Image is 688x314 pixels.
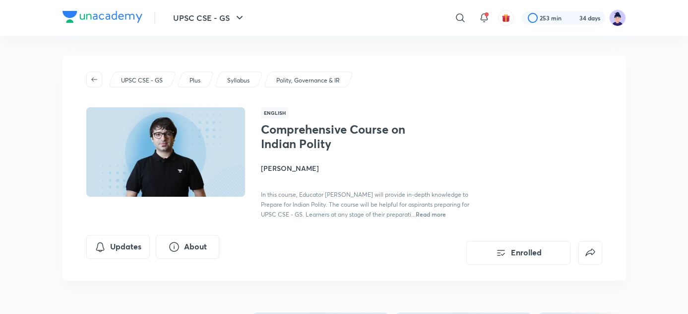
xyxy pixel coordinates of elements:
[416,210,446,218] span: Read more
[227,76,250,85] p: Syllabus
[63,11,142,25] a: Company Logo
[84,106,246,198] img: Thumbnail
[189,76,200,85] p: Plus
[261,163,483,173] h4: [PERSON_NAME]
[261,107,289,118] span: English
[567,13,577,23] img: streak
[63,11,142,23] img: Company Logo
[578,241,602,265] button: false
[261,122,423,151] h1: Comprehensive Course on Indian Polity
[274,76,341,85] a: Polity, Governance & IR
[121,76,163,85] p: UPSC CSE - GS
[501,13,510,22] img: avatar
[167,8,251,28] button: UPSC CSE - GS
[225,76,251,85] a: Syllabus
[156,235,219,259] button: About
[188,76,202,85] a: Plus
[498,10,514,26] button: avatar
[261,191,469,218] span: In this course, Educator [PERSON_NAME] will provide in-depth knowledge to Prepare for Indian Poli...
[86,235,150,259] button: Updates
[609,9,626,26] img: Ravi Chalotra
[466,241,570,265] button: Enrolled
[276,76,340,85] p: Polity, Governance & IR
[119,76,164,85] a: UPSC CSE - GS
